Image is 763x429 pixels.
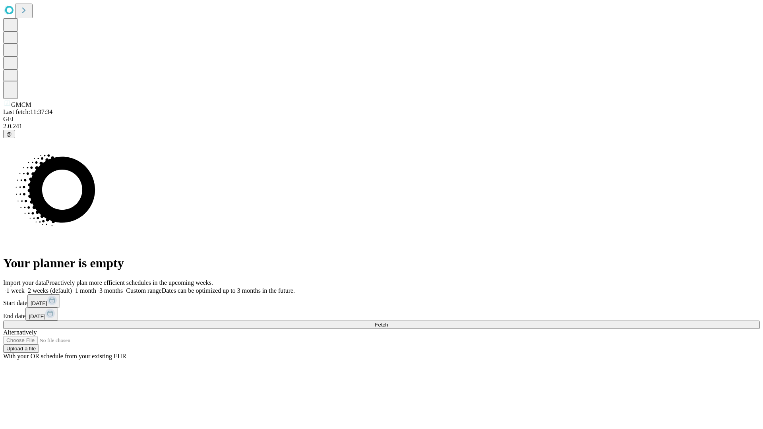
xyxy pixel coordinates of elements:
[162,287,295,294] span: Dates can be optimized up to 3 months in the future.
[75,287,96,294] span: 1 month
[29,313,45,319] span: [DATE]
[6,131,12,137] span: @
[3,321,760,329] button: Fetch
[3,130,15,138] button: @
[3,279,46,286] span: Import your data
[3,108,52,115] span: Last fetch: 11:37:34
[3,256,760,271] h1: Your planner is empty
[3,123,760,130] div: 2.0.241
[3,294,760,307] div: Start date
[126,287,161,294] span: Custom range
[25,307,58,321] button: [DATE]
[6,287,25,294] span: 1 week
[375,322,388,328] span: Fetch
[3,307,760,321] div: End date
[99,287,123,294] span: 3 months
[31,300,47,306] span: [DATE]
[11,101,31,108] span: GMCM
[3,353,126,359] span: With your OR schedule from your existing EHR
[3,329,37,336] span: Alternatively
[3,116,760,123] div: GEI
[3,344,39,353] button: Upload a file
[46,279,213,286] span: Proactively plan more efficient schedules in the upcoming weeks.
[28,287,72,294] span: 2 weeks (default)
[27,294,60,307] button: [DATE]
